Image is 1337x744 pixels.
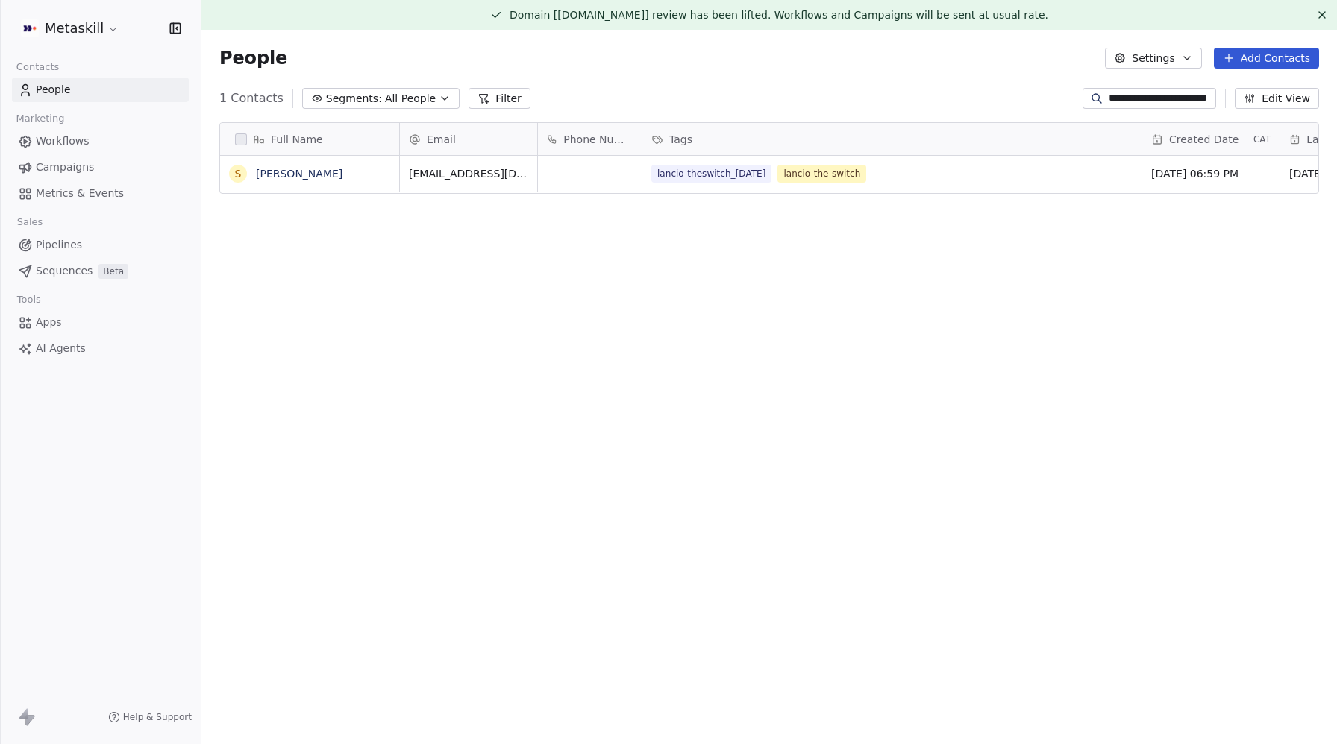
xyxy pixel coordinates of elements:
[538,123,642,155] div: Phone Number
[1151,166,1271,181] span: [DATE] 06:59 PM
[36,186,124,201] span: Metrics & Events
[220,123,399,155] div: Full Name
[219,89,284,107] span: 1 Contacts
[12,155,189,180] a: Campaigns
[21,19,39,37] img: AVATAR%20METASKILL%20-%20Colori%20Positivo.png
[220,156,400,742] div: grid
[469,88,530,109] button: Filter
[36,341,86,356] span: AI Agents
[12,129,189,154] a: Workflows
[36,133,90,149] span: Workflows
[12,259,189,283] a: SequencesBeta
[256,168,342,180] a: [PERSON_NAME]
[12,336,189,361] a: AI Agents
[36,315,62,330] span: Apps
[1214,48,1319,69] button: Add Contacts
[18,16,122,41] button: Metaskill
[777,165,866,183] span: lancio-the-switch
[1286,693,1322,729] iframe: Intercom live chat
[36,160,94,175] span: Campaigns
[98,264,128,279] span: Beta
[1169,132,1239,147] span: Created Date
[36,263,93,279] span: Sequences
[510,9,1048,21] span: Domain [[DOMAIN_NAME]] review has been lifted. Workflows and Campaigns will be sent at usual rate.
[642,123,1142,155] div: Tags
[1105,48,1201,69] button: Settings
[1235,88,1319,109] button: Edit View
[651,165,771,183] span: lancio-theswitch_[DATE]
[409,166,528,181] span: [EMAIL_ADDRESS][DOMAIN_NAME]
[271,132,323,147] span: Full Name
[10,289,47,311] span: Tools
[385,91,436,107] span: All People
[12,310,189,335] a: Apps
[219,47,287,69] span: People
[1253,133,1271,145] span: CAT
[10,211,49,233] span: Sales
[563,132,633,147] span: Phone Number
[36,237,82,253] span: Pipelines
[400,123,537,155] div: Email
[123,711,192,723] span: Help & Support
[669,132,692,147] span: Tags
[427,132,456,147] span: Email
[326,91,382,107] span: Segments:
[10,56,66,78] span: Contacts
[36,82,71,98] span: People
[12,78,189,102] a: People
[235,166,242,182] div: S
[12,181,189,206] a: Metrics & Events
[10,107,71,130] span: Marketing
[12,233,189,257] a: Pipelines
[45,19,104,38] span: Metaskill
[1142,123,1280,155] div: Created DateCAT
[108,711,192,723] a: Help & Support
